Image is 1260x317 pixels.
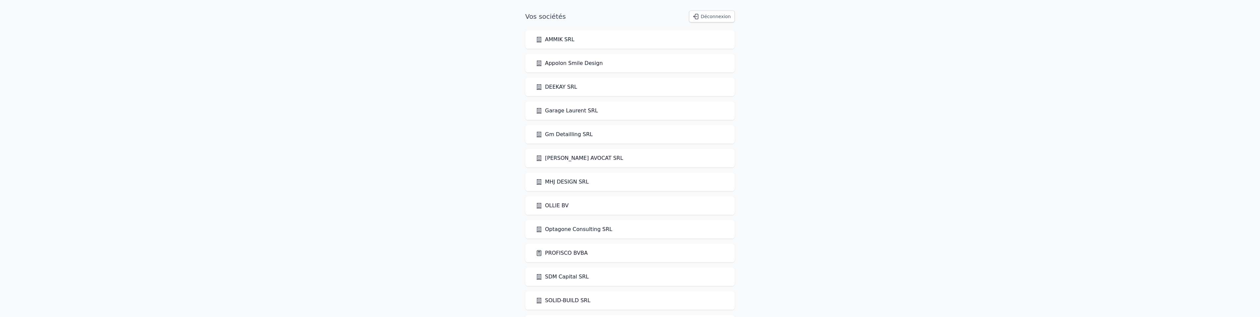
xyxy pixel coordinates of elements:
a: PROFISCO BVBA [536,249,588,257]
a: [PERSON_NAME] AVOCAT SRL [536,154,623,162]
a: SOLID-BUILD SRL [536,297,590,304]
a: Garage Laurent SRL [536,107,598,115]
a: DEEKAY SRL [536,83,577,91]
a: Optagone Consulting SRL [536,225,612,233]
a: AMMIK SRL [536,36,574,43]
a: MHJ DESIGN SRL [536,178,589,186]
h1: Vos sociétés [525,12,566,21]
button: Déconnexion [689,11,735,22]
a: Gm Detailling SRL [536,130,593,138]
a: Appolon Smile Design [536,59,603,67]
a: SDM Capital SRL [536,273,589,281]
a: OLLIE BV [536,202,569,210]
